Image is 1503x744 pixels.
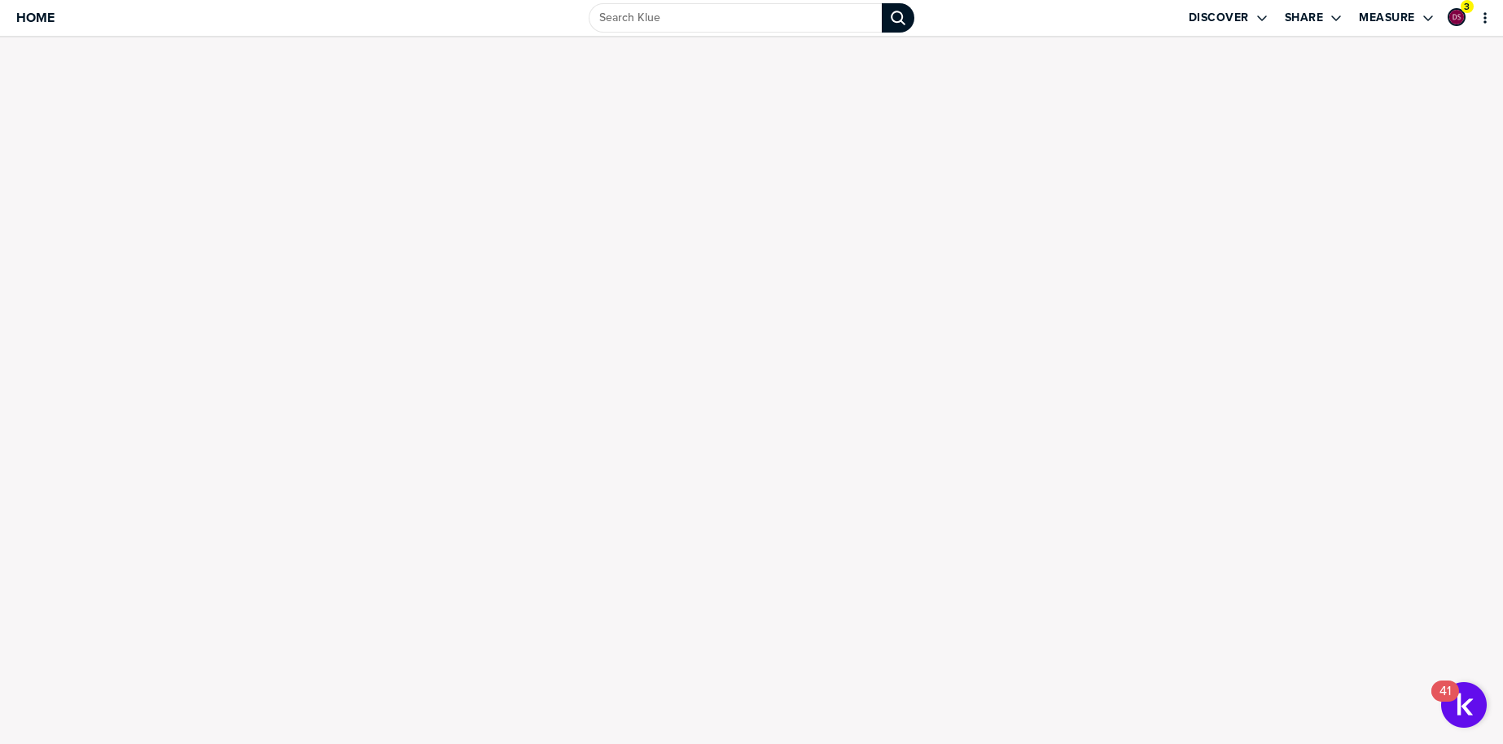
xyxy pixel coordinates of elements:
[1446,7,1467,28] a: Edit Profile
[1448,8,1466,26] div: Denny Stripling
[1359,11,1415,25] label: Measure
[589,3,882,33] input: Search Klue
[1449,10,1464,24] img: c8dd91ea4271c44a822c3a78e4bc3840-sml.png
[1441,682,1487,728] button: Open Resource Center, 41 new notifications
[882,3,914,33] div: Search Klue
[16,11,55,24] span: Home
[1189,11,1249,25] label: Discover
[1439,691,1451,712] div: 41
[1464,1,1470,13] span: 3
[1285,11,1324,25] label: Share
